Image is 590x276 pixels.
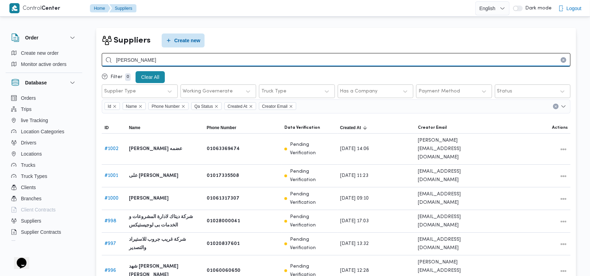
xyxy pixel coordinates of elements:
p: Pending Verification [290,167,335,184]
button: All actions [559,172,568,180]
span: [DATE] 13:32 [340,240,369,248]
button: Logout [555,1,584,15]
span: Id [105,102,120,110]
button: live Tracking [8,115,79,126]
b: 01061317307 [207,194,239,203]
span: Phone Number [152,103,180,110]
span: [EMAIL_ADDRESS][DOMAIN_NAME] [418,167,490,184]
span: Dark mode [523,6,552,11]
span: Suppliers [21,217,41,225]
a: #1001 [105,173,118,178]
span: [DATE] 12:28 [340,267,369,275]
button: Devices [8,238,79,249]
span: Location Categories [21,127,64,136]
span: [DATE] 09:10 [340,194,369,203]
span: Id [108,103,111,110]
span: Creator Email [259,102,296,110]
span: Actions [552,125,568,130]
button: Remove Creator Email from selection in this group [289,104,293,109]
p: Pending Verification [290,190,335,207]
span: Created At [228,103,247,110]
div: Order [6,47,82,73]
span: Phone Number [207,125,236,130]
b: 01028000041 [207,217,240,225]
p: Pending Verification [290,141,335,157]
span: Devices [21,239,38,247]
button: Remove Phone Number from selection in this group [181,104,185,109]
div: Status [497,89,513,94]
span: Name [126,103,137,110]
span: Data Verification [284,125,320,130]
button: All actions [559,195,568,203]
button: Location Categories [8,126,79,137]
b: 01060060650 [207,267,240,275]
button: Create new [162,33,205,47]
button: Trucks [8,159,79,171]
a: #1000 [105,196,118,201]
p: Pending Verification [290,236,335,252]
span: Creator Email [262,103,288,110]
span: Supplier Contracts [21,228,61,236]
button: Branches [8,193,79,204]
button: Monitor active orders [8,59,79,70]
span: Locations [21,150,42,158]
button: Open list of options [561,104,566,109]
p: Pending Verification [290,213,335,230]
button: Home [90,4,111,13]
button: Remove Created At from selection in this group [249,104,253,109]
span: Qa Status [194,103,213,110]
button: Client Contracts [8,204,79,215]
span: Orders [21,94,36,102]
div: Payment Method [419,89,460,94]
h2: Suppliers [114,35,151,47]
button: All actions [559,145,568,154]
span: Trucks [21,161,35,169]
button: All actions [559,217,568,226]
span: Drivers [21,139,36,147]
b: شركة غريب جروب للاستيراد والتصدير [129,236,201,252]
span: Trips [21,105,32,113]
button: Trips [8,104,79,115]
b: Center [42,6,61,11]
span: [EMAIL_ADDRESS][DOMAIN_NAME] [418,236,490,252]
span: Client Contracts [21,206,56,214]
button: Orders [8,92,79,104]
span: Create new order [21,49,59,57]
b: 01063369474 [207,145,240,153]
span: [EMAIL_ADDRESS][DOMAIN_NAME] [418,213,490,230]
img: X8yXhbKr1z7QwAAAABJRU5ErkJggg== [9,3,20,13]
button: Suppliers [8,215,79,226]
span: Clients [21,183,36,192]
b: شركة ديتاك لادارة المشروعات و الخدمات بى لوجيستيكس [129,213,201,230]
button: Clear All [136,71,165,83]
button: Created AtSorted in descending order [337,122,415,133]
b: 01017335508 [207,172,239,180]
button: Locations [8,148,79,159]
button: Clear input [561,57,566,63]
div: Database [6,92,82,244]
span: [EMAIL_ADDRESS][DOMAIN_NAME] [418,190,490,207]
button: Name [126,122,204,133]
span: [PERSON_NAME][EMAIL_ADDRESS][DOMAIN_NAME] [418,136,490,162]
span: Created At [224,102,256,110]
a: #998 [105,219,116,223]
button: Remove Id from selection in this group [113,104,117,109]
input: Search... [102,53,570,67]
a: #997 [105,241,116,246]
button: Database [11,79,77,87]
b: [PERSON_NAME] [129,194,169,203]
span: [DATE] 17:03 [340,217,369,225]
a: #996 [105,268,116,273]
button: All actions [559,267,568,275]
div: Has a Company [340,89,378,94]
iframe: chat widget [7,248,29,269]
span: Monitor active orders [21,60,67,68]
div: Supplier Type [104,89,136,94]
button: All actions [559,240,568,248]
button: Order [11,33,77,42]
span: Created At; Sorted in descending order [340,125,361,130]
button: Suppliers [109,4,137,13]
span: ID [105,125,109,130]
button: Supplier Contracts [8,226,79,238]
